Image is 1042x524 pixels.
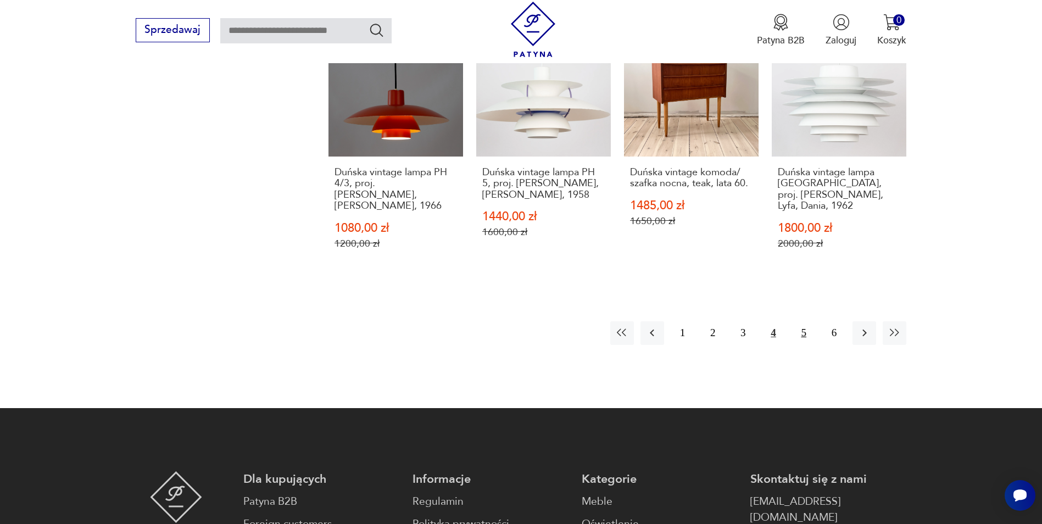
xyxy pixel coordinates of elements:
button: 6 [822,321,846,345]
p: Dla kupujących [243,471,399,487]
div: 0 [893,14,905,26]
p: 1600,00 zł [482,226,605,238]
button: Zaloguj [826,14,856,47]
a: Ikona medaluPatyna B2B [757,14,805,47]
button: 1 [671,321,694,345]
iframe: Smartsupp widget button [1005,480,1035,511]
a: Regulamin [413,494,569,510]
a: Meble [582,494,738,510]
p: 1080,00 zł [335,222,457,234]
a: Produkt wyprzedanyDuńska vintage komoda/ szafka nocna, teak, lata 60.Duńska vintage komoda/ szafk... [624,22,759,275]
button: 4 [761,321,785,345]
a: Patyna B2B [243,494,399,510]
h3: Duńska vintage komoda/ szafka nocna, teak, lata 60. [630,167,753,189]
p: 1485,00 zł [630,200,753,211]
h3: Duńska vintage lampa [GEOGRAPHIC_DATA], proj. [PERSON_NAME], Lyfa, Dania, 1962 [778,167,900,212]
button: Szukaj [369,22,385,38]
p: Zaloguj [826,34,856,47]
p: 1440,00 zł [482,211,605,222]
a: Produkt wyprzedanyDuńska vintage lampa PH 4/3, proj. Poul Henningsen, Louis Poulsen, 1966Duńska v... [328,22,463,275]
button: Sprzedawaj [136,18,210,42]
img: Patyna - sklep z meblami i dekoracjami vintage [505,2,561,57]
button: Patyna B2B [757,14,805,47]
button: 3 [731,321,755,345]
button: 2 [701,321,725,345]
button: 0Koszyk [877,14,906,47]
p: Informacje [413,471,569,487]
p: 2000,00 zł [778,238,900,249]
p: 1200,00 zł [335,238,457,249]
p: Skontaktuj się z nami [750,471,906,487]
a: Produkt wyprzedanyDuńska vintage lampa Verona, proj. Svend Middelboe, Lyfa, Dania, 1962Duńska vin... [772,22,906,275]
h3: Duńska vintage lampa PH 5, proj. [PERSON_NAME], [PERSON_NAME], 1958 [482,167,605,200]
p: 1650,00 zł [630,215,753,227]
img: Ikona koszyka [883,14,900,31]
p: Patyna B2B [757,34,805,47]
button: 5 [792,321,816,345]
img: Patyna - sklep z meblami i dekoracjami vintage [150,471,202,523]
h3: Duńska vintage lampa PH 4/3, proj. [PERSON_NAME], [PERSON_NAME], 1966 [335,167,457,212]
p: Koszyk [877,34,906,47]
img: Ikona medalu [772,14,789,31]
p: Kategorie [582,471,738,487]
img: Ikonka użytkownika [833,14,850,31]
a: Sprzedawaj [136,26,210,35]
p: 1800,00 zł [778,222,900,234]
a: Produkt wyprzedanyDuńska vintage lampa PH 5, proj. Poul Henningsen, Louis Poulsen, 1958Duńska vin... [476,22,611,275]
